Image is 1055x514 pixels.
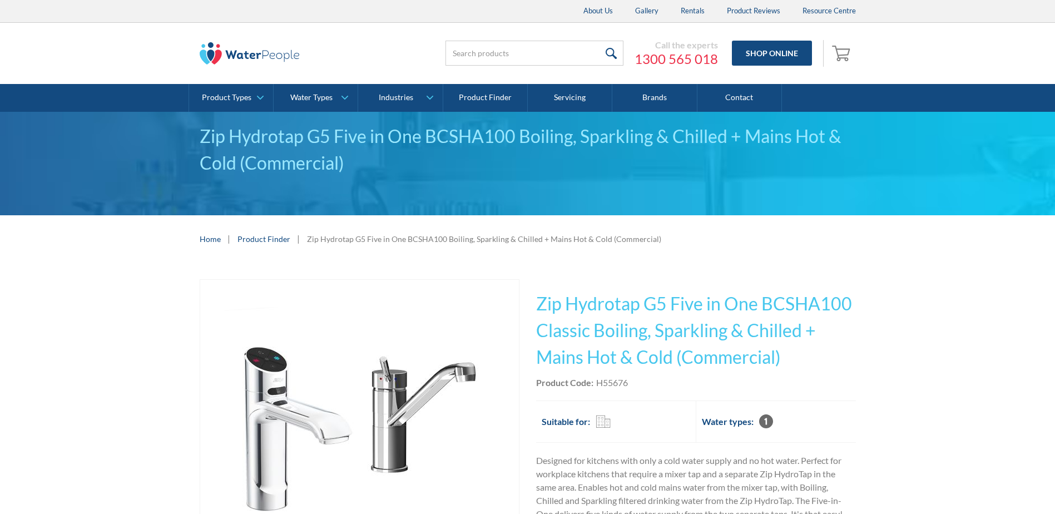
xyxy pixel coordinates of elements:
div: | [296,232,301,245]
h2: Suitable for: [542,415,590,428]
a: Product Types [189,84,273,112]
div: Industries [379,93,413,102]
a: 1300 565 018 [635,51,718,67]
a: Home [200,233,221,245]
a: Product Finder [237,233,290,245]
a: Water Types [274,84,358,112]
a: Product Finder [443,84,528,112]
a: Brands [612,84,697,112]
input: Search products [445,41,623,66]
div: Zip Hydrotap G5 Five in One BCSHA100 Boiling, Sparkling & Chilled + Mains Hot & Cold (Commercial) [307,233,661,245]
div: Call the experts [635,39,718,51]
div: Water Types [290,93,333,102]
a: Industries [358,84,442,112]
img: The Water People [200,42,300,65]
a: Servicing [528,84,612,112]
div: Zip Hydrotap G5 Five in One BCSHA100 Boiling, Sparkling & Chilled + Mains Hot & Cold (Commercial) [200,123,856,176]
a: Contact [697,84,782,112]
a: Open cart [829,40,856,67]
h1: Zip Hydrotap G5 Five in One BCSHA100 Classic Boiling, Sparkling & Chilled + Mains Hot & Cold (Com... [536,290,856,370]
h2: Water types: [702,415,754,428]
a: Shop Online [732,41,812,66]
img: shopping cart [832,44,853,62]
div: H55676 [596,376,628,389]
div: | [226,232,232,245]
strong: Product Code: [536,377,593,388]
div: Product Types [202,93,251,102]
